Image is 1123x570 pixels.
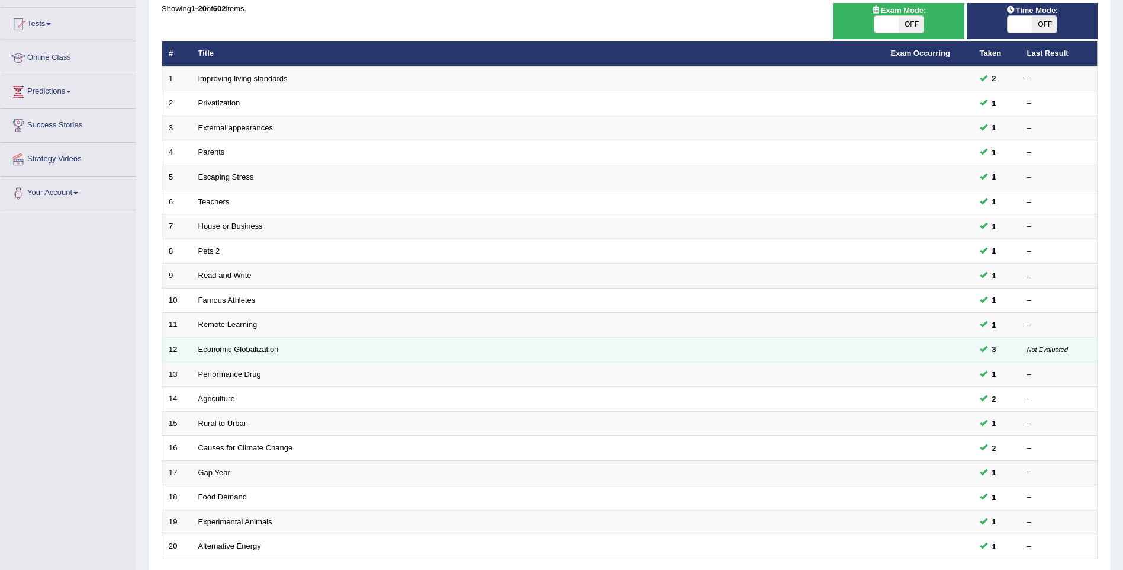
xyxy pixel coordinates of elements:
a: Tests [1,8,136,37]
a: Predictions [1,75,136,105]
div: Show exams occurring in exams [833,3,964,39]
td: 8 [162,239,192,264]
span: You can still take this question [987,393,1001,405]
td: 10 [162,288,192,313]
a: Online Class [1,41,136,71]
td: 18 [162,485,192,510]
a: Teachers [198,197,230,206]
a: External appearances [198,123,273,132]
td: 3 [162,116,192,140]
a: Food Demand [198,492,247,501]
div: – [1027,270,1091,281]
div: – [1027,123,1091,134]
small: Not Evaluated [1027,346,1068,353]
div: – [1027,295,1091,306]
div: – [1027,517,1091,528]
div: – [1027,393,1091,405]
td: 6 [162,190,192,214]
a: Economic Globalization [198,345,279,354]
div: – [1027,246,1091,257]
span: You can still take this question [987,417,1001,430]
th: # [162,41,192,66]
span: You can still take this question [987,97,1001,110]
div: – [1027,147,1091,158]
div: – [1027,443,1091,454]
td: 19 [162,510,192,534]
a: Gap Year [198,468,230,477]
div: – [1027,541,1091,552]
span: You can still take this question [987,466,1001,479]
a: Parents [198,148,225,156]
span: OFF [1032,16,1057,33]
b: 1-20 [191,4,207,13]
span: Time Mode: [1001,4,1063,17]
td: 7 [162,214,192,239]
a: Rural to Urban [198,419,249,428]
td: 9 [162,264,192,289]
td: 11 [162,313,192,338]
span: You can still take this question [987,171,1001,183]
td: 17 [162,460,192,485]
span: You can still take this question [987,72,1001,85]
span: You can still take this question [987,196,1001,208]
a: Alternative Energy [198,542,261,550]
a: Remote Learning [198,320,258,329]
div: – [1027,369,1091,380]
a: Agriculture [198,394,235,403]
a: Escaping Stress [198,172,254,181]
td: 1 [162,66,192,91]
a: Improving living standards [198,74,288,83]
span: You can still take this question [987,442,1001,454]
a: Success Stories [1,109,136,139]
td: 5 [162,165,192,190]
td: 12 [162,337,192,362]
a: Read and Write [198,271,252,280]
span: You can still take this question [987,540,1001,553]
a: Your Account [1,177,136,206]
td: 2 [162,91,192,116]
td: 13 [162,362,192,387]
td: 14 [162,387,192,412]
a: Privatization [198,98,240,107]
td: 4 [162,140,192,165]
div: – [1027,197,1091,208]
div: – [1027,221,1091,232]
span: You can still take this question [987,368,1001,380]
span: You can still take this question [987,319,1001,331]
span: You can still take this question [987,220,1001,233]
span: You can still take this question [987,491,1001,504]
a: Causes for Climate Change [198,443,293,452]
span: OFF [899,16,924,33]
a: Famous Athletes [198,296,256,305]
th: Last Result [1021,41,1098,66]
span: You can still take this question [987,515,1001,528]
td: 20 [162,534,192,559]
th: Taken [973,41,1021,66]
span: You can still take this question [987,121,1001,134]
div: – [1027,319,1091,331]
span: You can still take this question [987,294,1001,306]
span: You can still take this question [987,146,1001,159]
div: – [1027,467,1091,479]
a: Exam Occurring [891,49,950,57]
td: 15 [162,411,192,436]
div: Showing of items. [162,3,1098,14]
div: – [1027,418,1091,430]
th: Title [192,41,884,66]
a: Pets 2 [198,246,220,255]
div: – [1027,73,1091,85]
div: – [1027,98,1091,109]
a: Performance Drug [198,370,261,379]
span: You can still take this question [987,343,1001,356]
b: 602 [213,4,226,13]
td: 16 [162,436,192,461]
div: – [1027,492,1091,503]
a: Strategy Videos [1,143,136,172]
span: You can still take this question [987,270,1001,282]
span: Exam Mode: [867,4,931,17]
a: Experimental Animals [198,517,272,526]
span: You can still take this question [987,245,1001,257]
div: – [1027,172,1091,183]
a: House or Business [198,222,263,230]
